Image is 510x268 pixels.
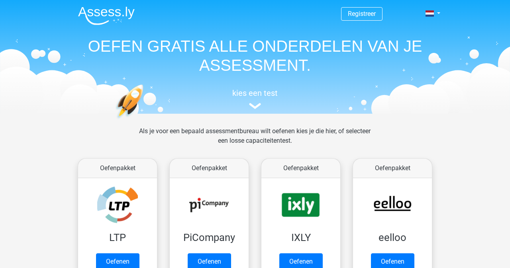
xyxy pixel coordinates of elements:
div: Als je voor een bepaald assessmentbureau wilt oefenen kies je die hier, of selecteer een losse ca... [133,126,377,155]
a: kies een test [72,88,438,109]
h1: OEFEN GRATIS ALLE ONDERDELEN VAN JE ASSESSMENT. [72,37,438,75]
img: assessment [249,103,261,109]
h5: kies een test [72,88,438,98]
a: Registreer [348,10,376,17]
img: Assessly [78,6,135,25]
img: oefenen [116,84,174,156]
